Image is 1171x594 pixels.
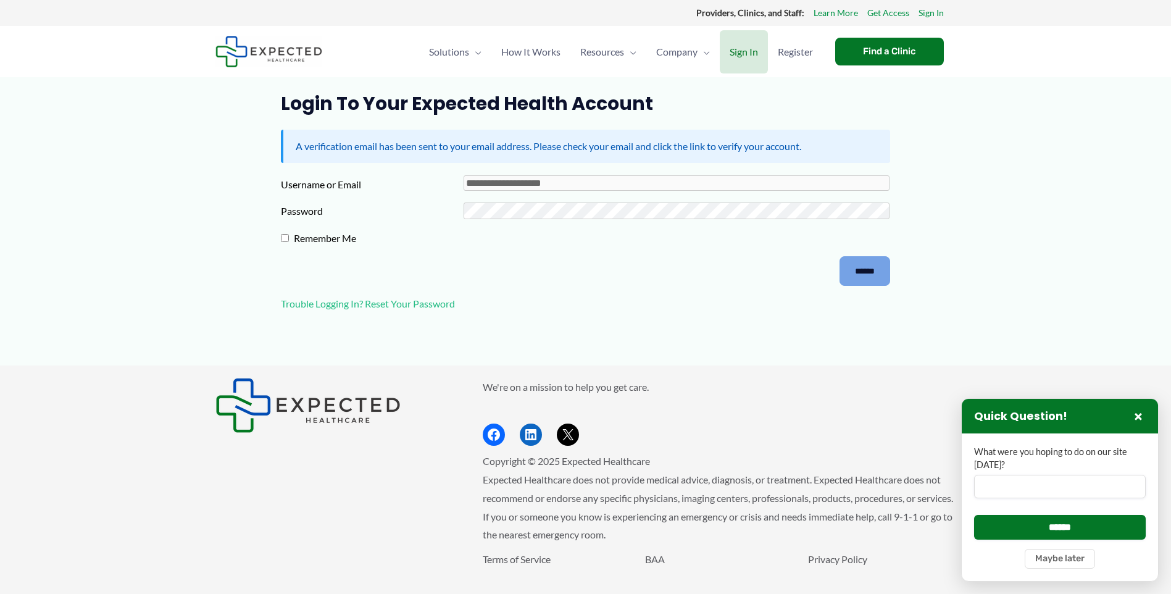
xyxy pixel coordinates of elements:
a: Get Access [867,5,909,21]
h1: Login to Your Expected Health Account [281,93,890,115]
h3: Quick Question! [974,409,1067,424]
span: Menu Toggle [624,30,636,73]
a: Sign In [720,30,768,73]
span: Expected Healthcare does not provide medical advice, diagnosis, or treatment. Expected Healthcare... [483,474,953,540]
a: How It Works [491,30,570,73]
a: Find a Clinic [835,38,944,65]
a: Learn More [814,5,858,21]
img: Expected Healthcare Logo - side, dark font, small [215,36,322,67]
span: Register [778,30,813,73]
a: Terms of Service [483,553,551,565]
label: Password [281,202,464,220]
button: Maybe later [1025,549,1095,569]
span: Resources [580,30,624,73]
span: Copyright © 2025 Expected Healthcare [483,455,650,467]
a: BAA [645,553,665,565]
a: Privacy Policy [808,553,867,565]
nav: Primary Site Navigation [419,30,823,73]
button: Close [1131,409,1146,424]
p: We're on a mission to help you get care. [483,378,956,396]
aside: Footer Widget 1 [215,378,452,433]
a: SolutionsMenu Toggle [419,30,491,73]
a: ResourcesMenu Toggle [570,30,646,73]
p: A verification email has been sent to your email address. Please check your email and click the l... [296,137,878,156]
a: Register [768,30,823,73]
aside: Footer Widget 2 [483,378,956,446]
a: Trouble Logging In? Reset Your Password [281,298,455,309]
span: Company [656,30,698,73]
label: What were you hoping to do on our site [DATE]? [974,446,1146,471]
strong: Providers, Clinics, and Staff: [696,7,804,18]
a: Sign In [919,5,944,21]
a: CompanyMenu Toggle [646,30,720,73]
img: Expected Healthcare Logo - side, dark font, small [215,378,401,433]
span: Menu Toggle [698,30,710,73]
span: Sign In [730,30,758,73]
span: Solutions [429,30,469,73]
label: Username or Email [281,175,464,194]
span: Menu Toggle [469,30,481,73]
label: Remember Me [289,229,472,248]
span: How It Works [501,30,560,73]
